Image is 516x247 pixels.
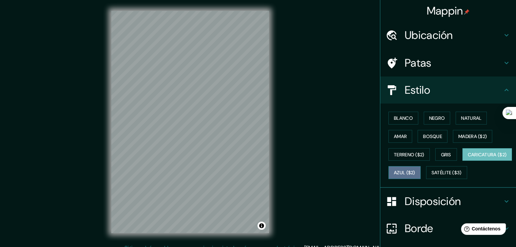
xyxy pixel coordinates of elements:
[468,152,507,158] font: Caricatura ($2)
[405,28,453,42] font: Ubicación
[464,9,470,15] img: pin-icon.png
[424,112,451,125] button: Negro
[435,148,457,161] button: Gris
[405,83,430,97] font: Estilo
[394,115,413,121] font: Blanco
[432,170,462,176] font: Satélite ($3)
[257,222,266,230] button: Activar o desactivar atribución
[426,166,467,179] button: Satélite ($3)
[380,76,516,104] div: Estilo
[394,170,415,176] font: Azul ($2)
[394,152,424,158] font: Terreno ($2)
[456,112,487,125] button: Natural
[453,130,492,143] button: Madera ($2)
[380,22,516,49] div: Ubicación
[380,49,516,76] div: Patas
[380,215,516,242] div: Borde
[429,115,445,121] font: Negro
[427,4,463,18] font: Mappin
[394,133,407,139] font: Amar
[388,148,430,161] button: Terreno ($2)
[423,133,442,139] font: Bosque
[388,166,421,179] button: Azul ($2)
[461,115,481,121] font: Natural
[441,152,451,158] font: Gris
[405,221,433,235] font: Borde
[456,221,509,240] iframe: Lanzador de widgets de ayuda
[405,194,461,208] font: Disposición
[458,133,487,139] font: Madera ($2)
[388,130,412,143] button: Amar
[388,112,418,125] button: Blanco
[111,11,269,233] canvas: Mapa
[418,130,447,143] button: Bosque
[462,148,512,161] button: Caricatura ($2)
[380,188,516,215] div: Disposición
[405,56,432,70] font: Patas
